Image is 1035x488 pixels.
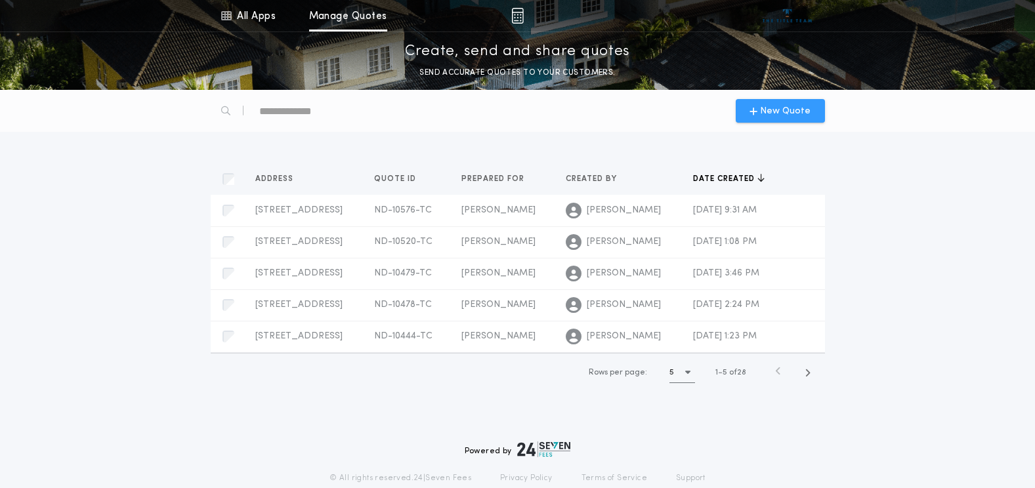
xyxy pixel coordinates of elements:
[729,367,746,378] span: of 28
[587,204,661,217] span: [PERSON_NAME]
[255,300,343,310] span: [STREET_ADDRESS]
[693,173,765,186] button: Date created
[693,331,757,341] span: [DATE] 1:23 PM
[500,473,553,483] a: Privacy Policy
[511,8,524,24] img: img
[374,237,433,247] span: ND-10520-TC
[581,473,647,483] a: Terms of Service
[669,366,674,379] h1: 5
[669,362,695,383] button: 5
[255,173,303,186] button: Address
[329,473,471,483] p: © All rights reserved. 24|Seven Fees
[736,99,825,123] button: New Quote
[676,473,706,483] a: Support
[461,268,536,278] span: [PERSON_NAME]
[763,9,812,22] img: vs-icon
[587,330,661,343] span: [PERSON_NAME]
[693,237,757,247] span: [DATE] 1:08 PM
[374,173,426,186] button: Quote ID
[693,205,757,215] span: [DATE] 9:31 AM
[255,174,296,184] span: Address
[589,369,647,376] span: Rows per page:
[465,441,571,457] div: Powered by
[587,267,661,280] span: [PERSON_NAME]
[715,369,718,376] span: 1
[693,268,759,278] span: [DATE] 3:46 PM
[374,300,432,310] span: ND-10478-TC
[461,300,536,310] span: [PERSON_NAME]
[461,205,536,215] span: [PERSON_NAME]
[255,237,343,247] span: [STREET_ADDRESS]
[693,300,759,310] span: [DATE] 2:24 PM
[517,441,571,457] img: logo
[461,237,536,247] span: [PERSON_NAME]
[587,235,661,249] span: [PERSON_NAME]
[374,268,432,278] span: ND-10479-TC
[566,174,620,184] span: Created by
[255,205,343,215] span: [STREET_ADDRESS]
[461,174,527,184] span: Prepared for
[723,369,727,376] span: 5
[693,174,757,184] span: Date created
[587,298,661,312] span: [PERSON_NAME]
[419,66,615,79] p: SEND ACCURATE QUOTES TO YOUR CUSTOMERS.
[255,268,343,278] span: [STREET_ADDRESS]
[374,331,433,341] span: ND-10444-TC
[566,173,627,186] button: Created by
[760,104,811,118] span: New Quote
[461,331,536,341] span: [PERSON_NAME]
[374,174,419,184] span: Quote ID
[374,205,432,215] span: ND-10576-TC
[405,41,630,62] p: Create, send and share quotes
[255,331,343,341] span: [STREET_ADDRESS]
